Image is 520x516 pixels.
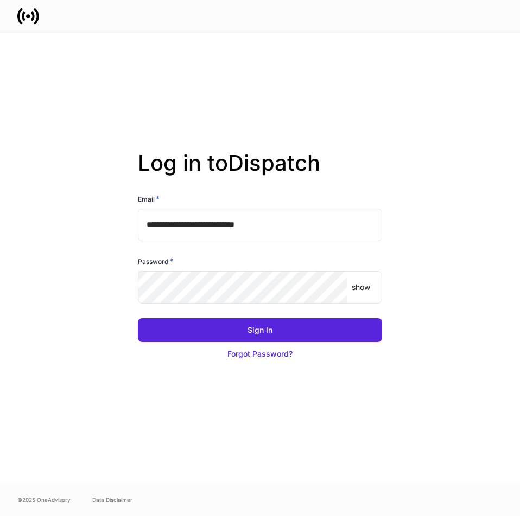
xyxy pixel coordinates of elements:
[227,349,293,359] div: Forgot Password?
[138,256,173,267] h6: Password
[138,318,382,342] button: Sign In
[138,193,160,204] h6: Email
[138,150,382,193] h2: Log in to Dispatch
[352,282,370,293] p: show
[248,325,272,336] div: Sign In
[138,342,382,366] button: Forgot Password?
[17,495,71,504] span: © 2025 OneAdvisory
[92,495,132,504] a: Data Disclaimer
